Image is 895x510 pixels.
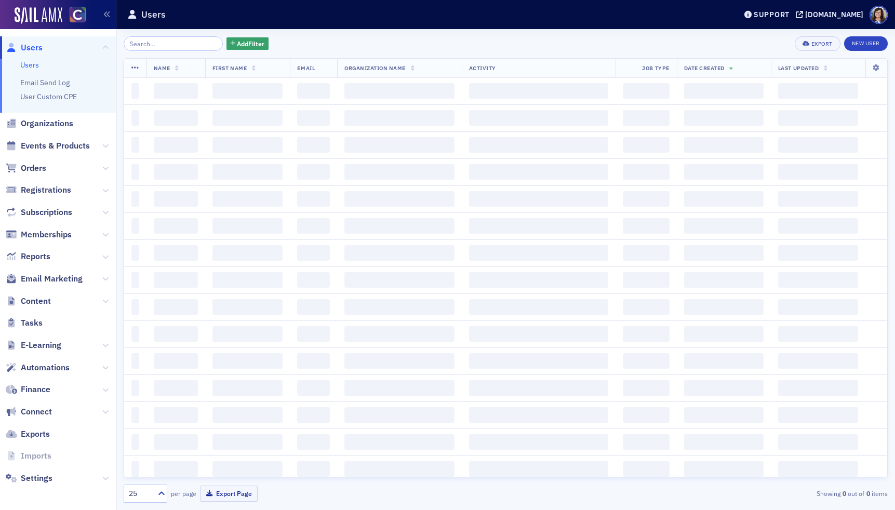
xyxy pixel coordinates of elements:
span: ‌ [212,299,283,315]
span: ‌ [344,191,455,207]
span: ‌ [623,461,670,477]
span: ‌ [623,164,670,180]
span: ‌ [131,164,139,180]
span: ‌ [684,218,764,234]
span: ‌ [623,407,670,423]
span: Job Type [642,64,669,72]
span: Organizations [21,118,73,129]
button: [DOMAIN_NAME] [796,11,867,18]
span: ‌ [469,110,608,126]
span: ‌ [212,380,283,396]
span: ‌ [684,164,764,180]
span: ‌ [297,191,330,207]
span: ‌ [131,380,139,396]
span: Orders [21,163,46,174]
span: ‌ [297,407,330,423]
span: ‌ [778,137,858,153]
a: Memberships [6,229,72,240]
span: ‌ [344,110,455,126]
span: ‌ [344,272,455,288]
a: View Homepage [62,7,86,24]
span: ‌ [623,353,670,369]
span: ‌ [297,110,330,126]
span: ‌ [623,218,670,234]
span: ‌ [469,245,608,261]
span: ‌ [623,110,670,126]
span: ‌ [778,191,858,207]
span: ‌ [623,137,670,153]
span: ‌ [778,461,858,477]
span: ‌ [154,83,198,99]
span: ‌ [154,326,198,342]
a: Imports [6,450,51,462]
span: ‌ [778,299,858,315]
span: ‌ [344,164,455,180]
span: ‌ [131,353,139,369]
span: ‌ [154,380,198,396]
span: Email [297,64,315,72]
a: Events & Products [6,140,90,152]
span: Name [154,64,170,72]
span: ‌ [131,83,139,99]
a: Users [20,60,39,70]
span: ‌ [154,245,198,261]
span: ‌ [154,137,198,153]
span: ‌ [623,326,670,342]
span: ‌ [212,245,283,261]
strong: 0 [840,489,848,498]
span: ‌ [344,245,455,261]
span: ‌ [344,434,455,450]
span: ‌ [684,353,764,369]
span: ‌ [154,218,198,234]
span: ‌ [154,461,198,477]
span: Activity [469,64,496,72]
span: ‌ [297,272,330,288]
span: Memberships [21,229,72,240]
span: Events & Products [21,140,90,152]
span: ‌ [297,461,330,477]
span: ‌ [623,272,670,288]
a: New User [844,36,888,51]
span: ‌ [469,353,608,369]
img: SailAMX [15,7,62,24]
button: Export Page [200,486,258,502]
span: ‌ [469,380,608,396]
span: E-Learning [21,340,61,351]
span: ‌ [469,164,608,180]
span: ‌ [778,434,858,450]
span: ‌ [469,434,608,450]
span: First Name [212,64,247,72]
a: Settings [6,473,52,484]
span: ‌ [623,299,670,315]
a: Tasks [6,317,43,329]
span: ‌ [623,83,670,99]
span: Date Created [684,64,725,72]
span: Add Filter [237,39,264,48]
span: ‌ [297,434,330,450]
span: ‌ [469,218,608,234]
span: ‌ [684,299,764,315]
span: ‌ [212,83,283,99]
span: ‌ [344,380,455,396]
span: Tasks [21,317,43,329]
span: ‌ [131,434,139,450]
span: Reports [21,251,50,262]
span: ‌ [131,272,139,288]
span: ‌ [684,326,764,342]
a: Orders [6,163,46,174]
span: ‌ [778,245,858,261]
span: ‌ [623,380,670,396]
h1: Users [141,8,166,21]
span: ‌ [469,272,608,288]
span: ‌ [778,407,858,423]
span: ‌ [154,272,198,288]
a: Finance [6,384,50,395]
span: ‌ [212,272,283,288]
img: SailAMX [70,7,86,23]
span: ‌ [131,137,139,153]
a: Automations [6,362,70,373]
span: Organization Name [344,64,406,72]
span: ‌ [297,380,330,396]
div: 25 [129,488,152,499]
